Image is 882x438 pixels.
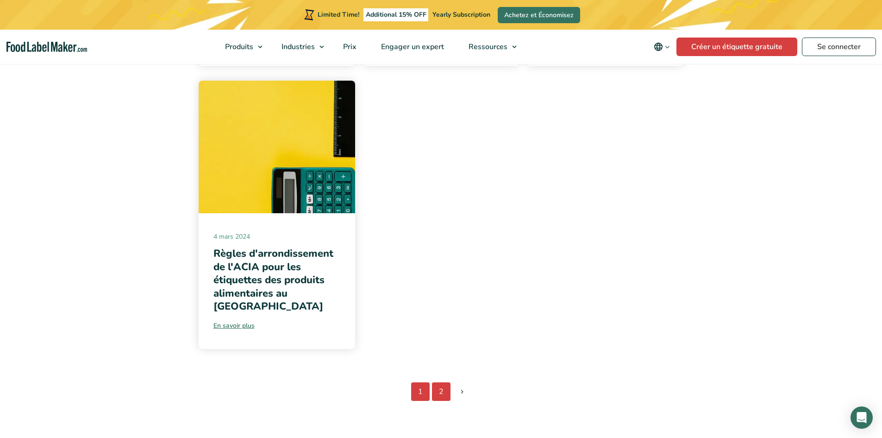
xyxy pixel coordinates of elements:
span: Ressources [466,42,508,52]
span: 1 [411,382,430,401]
a: Produits [213,30,267,64]
a: Industries [269,30,329,64]
span: 4 mars 2024 [213,232,341,241]
span: Industries [279,42,316,52]
a: Engager un expert [369,30,454,64]
span: Produits [222,42,254,52]
a: En savoir plus [213,321,341,330]
a: Achetez et Économisez [498,7,580,23]
div: Open Intercom Messenger [851,406,873,429]
a: Règles d'arrondissement de l'ACIA pour les étiquettes des produits alimentaires au [GEOGRAPHIC_DATA] [213,247,333,313]
a: 2 [432,382,450,401]
span: Engager un expert [378,42,445,52]
a: Food Label Maker homepage [6,42,87,52]
a: Prix [331,30,367,64]
a: Créer un étiquette gratuite [676,38,797,56]
span: Additional 15% OFF [363,8,429,21]
button: Change language [647,38,676,56]
span: Yearly Subscription [432,10,490,19]
span: Limited Time! [318,10,359,19]
a: Se connecter [802,38,876,56]
span: Prix [340,42,357,52]
a: Ressources [457,30,521,64]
